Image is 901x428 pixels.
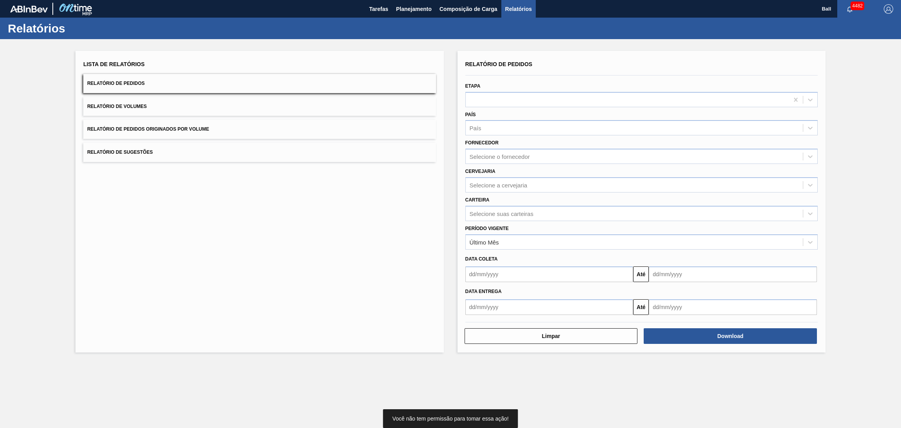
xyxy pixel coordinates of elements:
input: dd/mm/yyyy [649,299,817,315]
span: Relatório de Volumes [87,104,147,109]
input: dd/mm/yyyy [649,266,817,282]
div: Selecione suas carteiras [470,210,533,217]
button: Limpar [465,328,638,344]
button: Até [633,266,649,282]
span: Composição de Carga [440,4,497,14]
div: País [470,125,481,131]
button: Relatório de Sugestões [83,143,436,162]
label: País [465,112,476,117]
span: Relatório de Pedidos [87,81,145,86]
img: Logout [884,4,893,14]
span: Planejamento [396,4,432,14]
button: Relatório de Pedidos [83,74,436,93]
span: Relatório de Pedidos Originados por Volume [87,126,209,132]
h1: Relatórios [8,24,147,33]
div: Selecione a cervejaria [470,182,528,188]
span: Data coleta [465,256,498,262]
span: Data entrega [465,289,502,294]
button: Relatório de Pedidos Originados por Volume [83,120,436,139]
img: TNhmsLtSVTkK8tSr43FrP2fwEKptu5GPRR3wAAAABJRU5ErkJggg== [10,5,48,13]
span: Relatório de Pedidos [465,61,533,67]
span: Você não tem permissão para tomar essa ação! [392,415,508,422]
label: Cervejaria [465,169,495,174]
span: 4482 [851,2,864,10]
label: Etapa [465,83,481,89]
button: Relatório de Volumes [83,97,436,116]
span: Relatórios [505,4,532,14]
input: dd/mm/yyyy [465,266,634,282]
button: Download [644,328,817,344]
span: Lista de Relatórios [83,61,145,67]
span: Tarefas [369,4,388,14]
label: Carteira [465,197,490,203]
label: Fornecedor [465,140,499,146]
span: Relatório de Sugestões [87,149,153,155]
button: Até [633,299,649,315]
div: Selecione o fornecedor [470,153,530,160]
button: Notificações [837,4,862,14]
div: Último Mês [470,239,499,245]
input: dd/mm/yyyy [465,299,634,315]
label: Período Vigente [465,226,509,231]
